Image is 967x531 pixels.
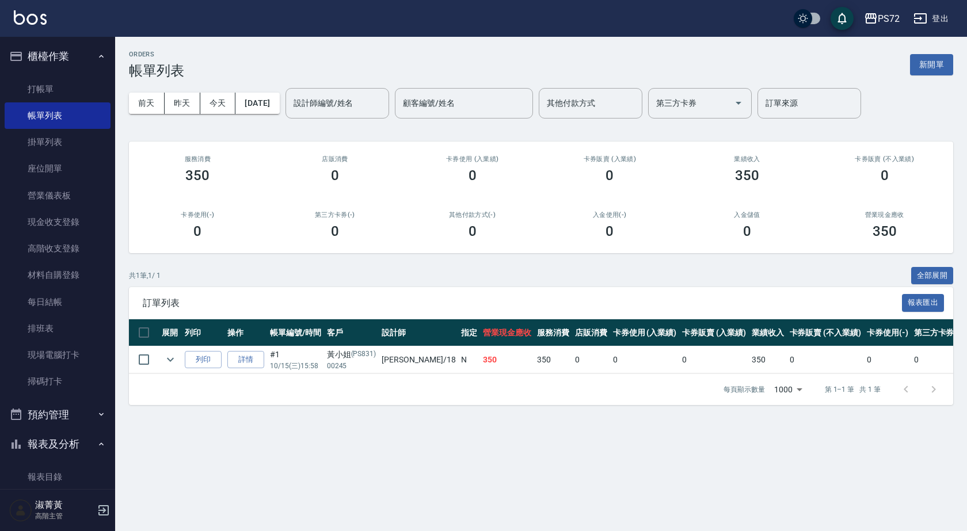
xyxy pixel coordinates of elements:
[909,8,953,29] button: 登出
[749,346,787,373] td: 350
[735,167,759,184] h3: 350
[129,93,165,114] button: 前天
[267,346,324,373] td: #1
[270,361,321,371] p: 10/15 (三) 15:58
[606,167,614,184] h3: 0
[267,319,324,346] th: 帳單編號/時間
[572,319,610,346] th: 店販消費
[724,384,765,395] p: 每頁顯示數量
[5,368,111,395] a: 掃碼打卡
[417,211,527,219] h2: 其他付款方式(-)
[829,211,939,219] h2: 營業現金應收
[5,429,111,459] button: 報表及分析
[351,349,376,361] p: (PS831)
[143,155,253,163] h3: 服務消費
[5,41,111,71] button: 櫃檯作業
[873,223,897,239] h3: 350
[555,211,665,219] h2: 入金使用(-)
[831,7,854,30] button: save
[534,346,572,373] td: 350
[5,155,111,182] a: 座位開單
[129,63,184,79] h3: 帳單列表
[829,155,939,163] h2: 卡券販賣 (不入業績)
[679,319,749,346] th: 卡券販賣 (入業績)
[324,319,379,346] th: 客戶
[5,464,111,490] a: 報表目錄
[902,297,945,308] a: 報表匯出
[864,319,911,346] th: 卡券使用(-)
[864,346,911,373] td: 0
[729,94,748,112] button: Open
[5,129,111,155] a: 掛單列表
[692,155,802,163] h2: 業績收入
[534,319,572,346] th: 服務消費
[749,319,787,346] th: 業績收入
[143,297,902,309] span: 訂單列表
[165,93,200,114] button: 昨天
[327,361,376,371] p: 00245
[5,315,111,342] a: 排班表
[280,211,390,219] h2: 第三方卡券(-)
[129,270,161,281] p: 共 1 筆, 1 / 1
[469,223,477,239] h3: 0
[902,294,945,312] button: 報表匯出
[458,346,480,373] td: N
[692,211,802,219] h2: 入金儲值
[331,167,339,184] h3: 0
[379,319,458,346] th: 設計師
[280,155,390,163] h2: 店販消費
[379,346,458,373] td: [PERSON_NAME] /18
[5,289,111,315] a: 每日結帳
[185,167,210,184] h3: 350
[787,319,864,346] th: 卡券販賣 (不入業績)
[224,319,267,346] th: 操作
[327,349,376,361] div: 黃小姐
[5,182,111,209] a: 營業儀表板
[129,51,184,58] h2: ORDERS
[5,76,111,102] a: 打帳單
[878,12,900,26] div: PS72
[331,223,339,239] h3: 0
[825,384,881,395] p: 第 1–1 筆 共 1 筆
[910,54,953,75] button: 新開單
[610,346,680,373] td: 0
[480,346,534,373] td: 350
[555,155,665,163] h2: 卡券販賣 (入業績)
[5,262,111,288] a: 材料自購登錄
[610,319,680,346] th: 卡券使用 (入業績)
[200,93,236,114] button: 今天
[5,102,111,129] a: 帳單列表
[5,235,111,262] a: 高階收支登錄
[9,499,32,522] img: Person
[480,319,534,346] th: 營業現金應收
[859,7,904,30] button: PS72
[417,155,527,163] h2: 卡券使用 (入業績)
[5,400,111,430] button: 預約管理
[185,351,222,369] button: 列印
[5,209,111,235] a: 現金收支登錄
[743,223,751,239] h3: 0
[458,319,480,346] th: 指定
[911,319,966,346] th: 第三方卡券(-)
[911,346,966,373] td: 0
[5,342,111,368] a: 現場電腦打卡
[787,346,864,373] td: 0
[227,351,264,369] a: 詳情
[162,351,179,368] button: expand row
[14,10,47,25] img: Logo
[679,346,749,373] td: 0
[193,223,201,239] h3: 0
[911,267,954,285] button: 全部展開
[606,223,614,239] h3: 0
[910,59,953,70] a: 新開單
[35,499,94,511] h5: 淑菁黃
[572,346,610,373] td: 0
[770,374,806,405] div: 1000
[881,167,889,184] h3: 0
[182,319,224,346] th: 列印
[159,319,182,346] th: 展開
[35,511,94,521] p: 高階主管
[469,167,477,184] h3: 0
[235,93,279,114] button: [DATE]
[143,211,253,219] h2: 卡券使用(-)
